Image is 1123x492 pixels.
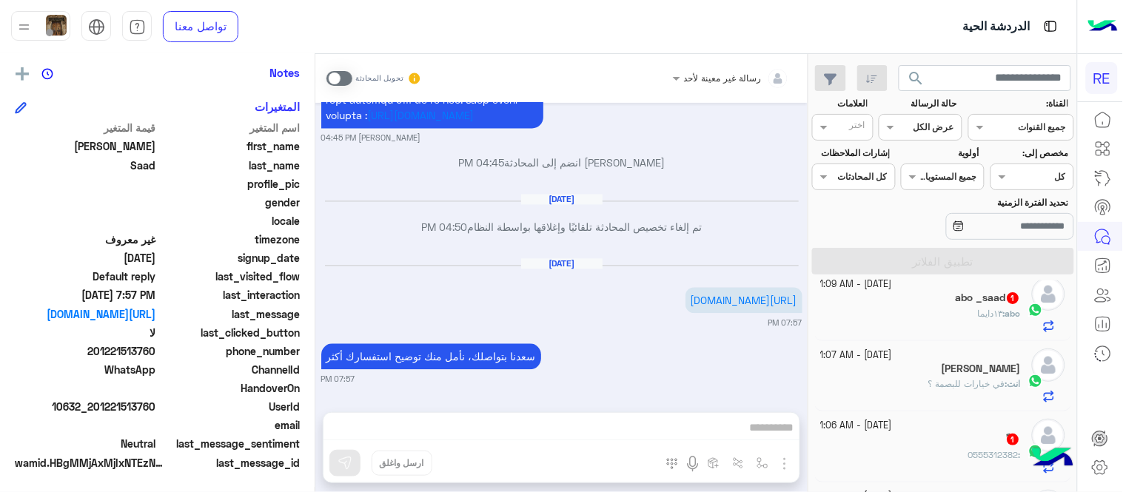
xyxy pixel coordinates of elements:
b: : [1005,378,1021,389]
h5: Abu Sultan [942,363,1021,375]
span: null [15,380,156,396]
span: phone_number [159,343,301,359]
label: العلامات [814,97,868,110]
img: WhatsApp [1028,444,1043,459]
h6: Notes [269,66,300,79]
span: 1 [1008,434,1019,445]
img: Logo [1088,11,1118,42]
span: signup_date [159,250,301,266]
img: userImage [46,15,67,36]
span: لا [15,325,156,340]
button: تطبيق الفلاتر [812,248,1074,274]
p: 6/10/2025, 7:57 PM [321,344,541,370]
a: [URL][DOMAIN_NAME] [15,306,156,322]
label: إشارات الملاحظات [814,146,890,160]
span: first_name [159,138,301,154]
small: 07:57 PM [321,374,355,385]
small: 07:57 PM [768,317,802,329]
small: تحويل المحادثة [355,73,404,84]
span: last_interaction [159,287,301,303]
button: ارسل واغلق [372,451,432,476]
span: UserId [159,399,301,414]
span: search [908,70,925,87]
img: defaultAdmin.png [1032,419,1065,452]
p: 6/10/2025, 7:57 PM [685,288,802,314]
small: [DATE] - 1:07 AM [821,348,893,363]
span: null [15,417,156,433]
span: Default reply [15,269,156,284]
small: [DATE] - 1:09 AM [821,277,893,292]
span: gender [159,195,301,210]
span: email [159,417,301,433]
h5: ً [1006,433,1021,445]
img: profile [15,18,33,36]
a: تواصل معنا [163,11,238,42]
label: أولوية [903,146,979,160]
span: ChannelId [159,362,301,377]
img: tab [129,18,146,36]
h6: [DATE] [521,195,603,205]
span: رسالة غير معينة لأحد [684,73,762,84]
span: last_message_id [166,455,300,471]
span: wamid.HBgMMjAxMjIxNTEzNzYwFQIAEhggQUMyMEEzMUYzQjcwNjdFOUFEOEVDQUJDQjA4OEI0QzkA [15,455,163,471]
img: WhatsApp [1028,303,1043,317]
b: : [1003,308,1021,319]
span: HandoverOn [159,380,301,396]
span: 0555312382 [968,449,1019,460]
label: تحديد الفترة الزمنية [903,196,1069,209]
p: [PERSON_NAME] انضم إلى المحادثة [321,155,802,171]
span: Youssef [15,138,156,154]
p: تم إلغاء تخصيص المحادثة تلقائيًا وإغلاقها بواسطة النظام [321,220,802,235]
span: 1 [1008,292,1019,304]
span: last_name [159,158,301,173]
img: tab [1042,17,1060,36]
span: 201221513760 [15,343,156,359]
span: في خيارات للبصمة ؟ [928,378,1005,389]
h5: abo _saad [956,292,1021,304]
img: hulul-logo.png [1027,433,1079,485]
label: حالة الرسالة [881,97,957,110]
h6: [DATE] [521,259,603,269]
span: last_message [159,306,301,322]
span: locale [159,213,301,229]
img: notes [41,68,53,80]
span: abo [1005,308,1021,319]
span: 2025-06-06T20:56:03.817Z [15,250,156,266]
span: قيمة المتغير [15,120,156,135]
span: 04:50 PM [421,221,467,234]
span: غير معروف [15,232,156,247]
img: tab [88,18,105,36]
a: [URL][DOMAIN_NAME] [691,294,797,307]
small: [DATE] - 1:06 AM [821,419,893,433]
span: 2025-10-06T16:57:27.08Z [15,287,156,303]
span: 10632_201221513760 [15,399,156,414]
span: last_visited_flow [159,269,301,284]
div: RE [1086,62,1118,94]
img: add [16,67,29,81]
img: WhatsApp [1028,374,1043,388]
span: 2 [15,362,156,377]
b: : [1019,449,1021,460]
span: last_message_sentiment [159,436,301,451]
a: [URL][DOMAIN_NAME] [368,109,475,122]
label: القناة: [970,97,1068,110]
small: [PERSON_NAME] 04:45 PM [321,132,421,144]
span: timezone [159,232,301,247]
img: defaultAdmin.png [1032,277,1065,311]
span: 0 [15,436,156,451]
a: tab [122,11,152,42]
span: انت [1008,378,1021,389]
button: search [899,65,935,97]
p: الدردشة الحية [963,17,1030,37]
span: اسم المتغير [159,120,301,135]
span: ١٣دايما [978,308,1003,319]
span: last_clicked_button [159,325,301,340]
h6: المتغيرات [255,100,300,113]
span: null [15,213,156,229]
span: 04:45 PM [458,157,504,169]
div: اختر [850,118,868,135]
span: Saad [15,158,156,173]
span: null [15,195,156,210]
label: مخصص إلى: [992,146,1068,160]
img: defaultAdmin.png [1032,348,1065,382]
